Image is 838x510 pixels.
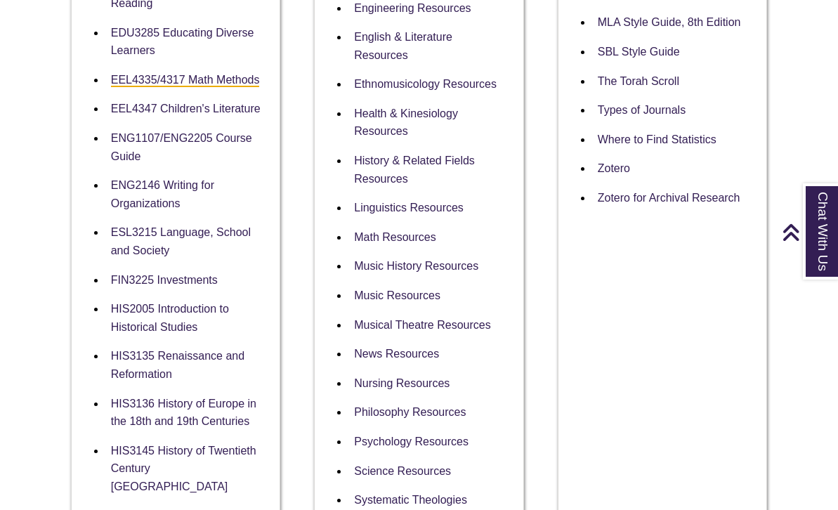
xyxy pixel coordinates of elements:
a: Philosophy Resources [354,406,466,418]
a: Ethnomusicology Resources [354,78,497,90]
a: Science Resources [354,465,451,477]
a: Zotero [598,162,630,174]
a: Types of Journals [598,104,686,116]
a: Music History Resources [354,260,478,272]
a: Health & Kinesiology Resources [354,107,458,138]
a: Back to Top [782,223,834,242]
a: English & Literature Resources [354,31,452,61]
a: Music Resources [354,289,440,301]
a: ESL3215 Language, School and Society [111,226,251,256]
a: News Resources [354,348,439,360]
a: Where to Find Statistics [598,133,716,145]
a: Systematic Theologies [354,494,467,506]
a: HIS2005 Introduction to Historical Studies [111,303,229,333]
a: EDU3285 Educating Diverse Learners [111,27,254,57]
a: MLA Style Guide, 8th Edition [598,16,741,28]
a: The Torah Scroll [598,75,679,87]
a: Math Resources [354,231,436,243]
a: Zotero for Archival Research [598,192,740,204]
a: ENG2146 Writing for Organizations [111,179,214,209]
a: SBL Style Guide [598,46,680,58]
a: ENG1107/ENG2205 Course Guide [111,132,252,162]
a: HIS3145 History of Twentieth Century [GEOGRAPHIC_DATA] [111,445,256,492]
a: Nursing Resources [354,377,450,389]
a: Linguistics Resources [354,202,464,214]
a: EEL4347 Children's Literature [111,103,261,115]
a: HIS3135 Renaissance and Reformation [111,350,244,380]
a: EEL4335/4317 Math Methods [111,74,260,87]
a: History & Related Fields Resources [354,155,475,185]
a: Engineering Resources [354,2,471,14]
a: Musical Theatre Resources [354,319,490,331]
a: FIN3225 Investments [111,274,218,286]
a: HIS3136 History of Europe in the 18th and 19th Centuries [111,398,256,428]
a: Psychology Resources [354,436,469,447]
